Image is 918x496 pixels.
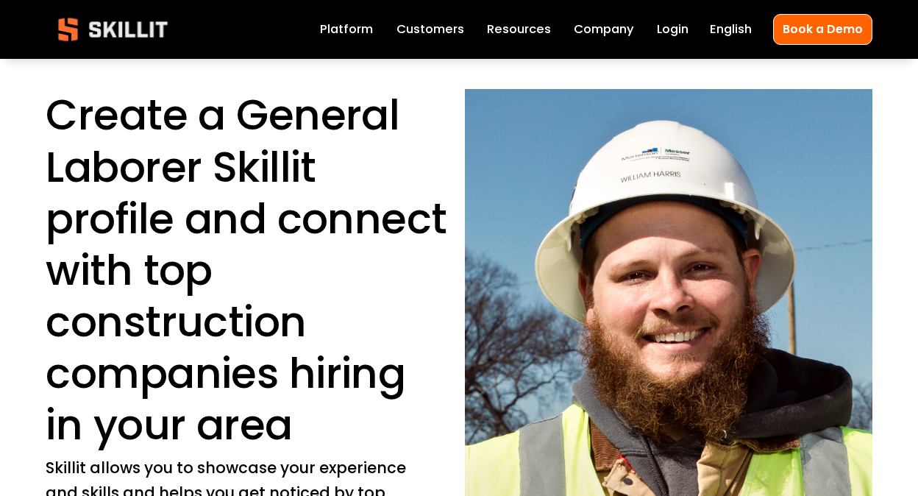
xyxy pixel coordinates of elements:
[710,21,752,39] span: English
[487,21,551,39] span: Resources
[773,14,872,44] a: Book a Demo
[710,19,752,40] div: language picker
[574,19,634,40] a: Company
[46,89,452,450] h1: Create a General Laborer Skillit profile and connect with top construction companies hiring in yo...
[396,19,464,40] a: Customers
[46,7,179,52] img: Skillit
[657,19,688,40] a: Login
[320,19,373,40] a: Platform
[487,19,551,40] a: folder dropdown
